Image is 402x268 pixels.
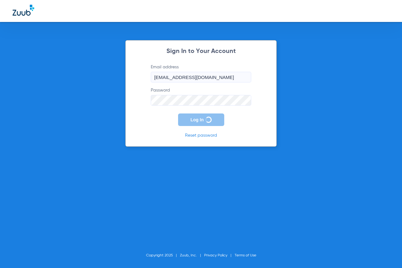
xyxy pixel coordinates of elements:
label: Password [151,87,251,106]
img: Zuub Logo [13,5,34,16]
li: Copyright 2025 [146,252,180,259]
input: Password [151,95,251,106]
button: Log In [178,113,224,126]
iframe: Chat Widget [371,238,402,268]
label: Email address [151,64,251,82]
h2: Sign In to Your Account [141,48,261,55]
a: Privacy Policy [204,254,227,257]
li: Zuub, Inc. [180,252,204,259]
input: Email address [151,72,251,82]
span: Log In [191,117,204,122]
a: Reset password [185,133,217,138]
a: Terms of Use [235,254,256,257]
